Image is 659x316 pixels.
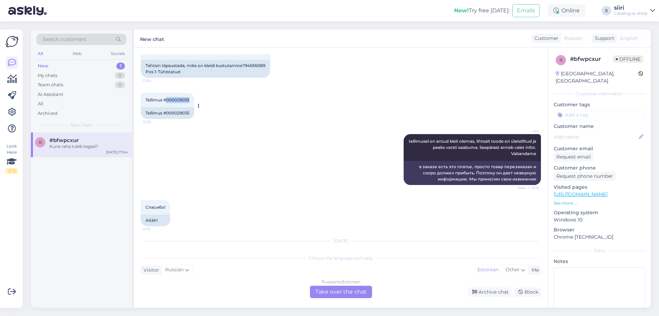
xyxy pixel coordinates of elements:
div: Customer [532,35,558,42]
div: All [36,49,44,58]
button: Emails [512,4,540,17]
p: See more ... [554,200,645,206]
div: All [38,100,44,107]
span: Russian [165,266,184,274]
div: Try free [DATE]: [454,7,510,15]
div: My chats [38,72,57,79]
span: b [39,140,42,145]
span: Спасибо! [146,205,165,210]
div: 0 [115,81,125,88]
div: Aitäh! [141,215,170,226]
span: #bfwpcxur [49,137,79,143]
div: Me [529,266,539,274]
p: Chrome [TECHNICAL_ID] [554,233,645,241]
div: Russian to Estonian [322,279,360,285]
a: siiriCatalogue-shop [614,5,655,16]
span: 12:54 [143,78,169,83]
span: English [620,35,638,42]
p: Operating system [554,209,645,216]
span: Search customers [43,36,86,43]
span: siiri [513,129,539,134]
p: Windows 10 [554,216,645,224]
p: Customer email [554,145,645,152]
div: Visitor [141,266,159,274]
p: Notes [554,258,645,265]
span: Offline [613,55,643,63]
div: Socials [109,49,126,58]
b: New! [454,7,469,14]
div: в заказе есть это платье, просто товар перезаказан и скоро должен прибыть. Поэтому он дает неверн... [404,161,541,185]
div: S [602,6,611,15]
div: Support [592,35,614,42]
p: Customer phone [554,164,645,172]
div: 0 [115,72,125,79]
div: Tellimus #000029035 [141,107,194,119]
p: Customer name [554,123,645,130]
input: Add a tag [554,110,645,120]
label: New chat [140,34,164,43]
div: [DATE] 17:04 [106,150,128,155]
div: New [38,63,48,69]
input: Add name [554,133,637,141]
p: Browser [554,226,645,233]
span: Seen ✓ 13:15 [513,185,539,190]
div: 2 / 3 [5,168,18,174]
p: Customer tags [554,101,645,108]
div: Online [548,4,585,17]
div: Request email [554,152,593,162]
span: b [559,57,563,63]
div: Block [514,287,541,297]
div: Estonian [474,265,502,275]
span: 12:55 [143,119,169,124]
div: 1 [116,63,125,69]
div: Tahtsin täpsustada, miks on kleidi kustutamine?946560B9 Pos 1: Tühistatud [141,60,270,78]
div: Request phone number [554,172,616,181]
div: Team chats [38,81,63,88]
div: # bfwpcxur [570,55,613,63]
div: Look Here [5,143,18,174]
div: Archive chat [468,287,511,297]
div: Choose the language and reply [141,255,541,261]
div: Web [71,49,83,58]
div: Archived [38,110,58,117]
div: siiri [614,5,647,11]
img: Askly Logo [5,35,19,48]
a: [URL][DOMAIN_NAME] [554,191,608,197]
div: [DATE] [141,238,541,244]
span: tellimusel on antud kleit olemas, lihtsalt toode on ületellitud ja peaks varsti saabuma. Seepäras... [409,139,537,156]
span: 13:19 [143,227,169,232]
div: Customer information [554,91,645,97]
div: Take over the chat [310,286,372,298]
div: Catalogue-shop [614,11,647,16]
div: [GEOGRAPHIC_DATA], [GEOGRAPHIC_DATA] [556,70,638,85]
div: Kuna raha tuleb tagasi? [49,143,128,150]
span: Russian [564,35,583,42]
div: AI Assistant [38,91,63,98]
span: Tellimus #000029035 [146,97,189,102]
p: Visited pages [554,184,645,191]
span: Other [506,266,520,273]
div: Extra [554,248,645,254]
span: New chats [70,122,92,128]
